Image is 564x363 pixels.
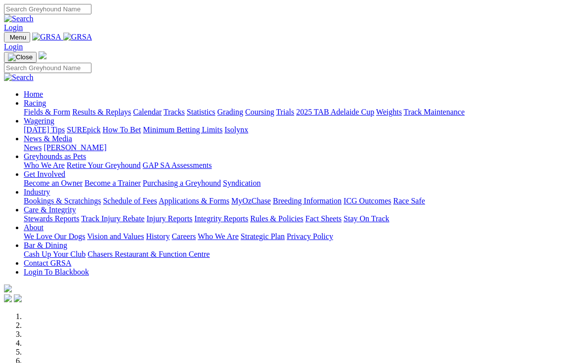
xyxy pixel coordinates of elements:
a: Tracks [164,108,185,116]
div: Care & Integrity [24,214,560,223]
a: Become a Trainer [85,179,141,187]
img: facebook.svg [4,294,12,302]
a: Track Maintenance [404,108,465,116]
img: logo-grsa-white.png [39,51,46,59]
a: Wagering [24,117,54,125]
a: MyOzChase [231,197,271,205]
a: We Love Our Dogs [24,232,85,241]
a: About [24,223,43,232]
a: Contact GRSA [24,259,71,267]
a: Grading [217,108,243,116]
a: Fact Sheets [305,214,342,223]
a: Greyhounds as Pets [24,152,86,161]
a: News & Media [24,134,72,143]
a: SUREpick [67,125,100,134]
img: twitter.svg [14,294,22,302]
a: Applications & Forms [159,197,229,205]
a: Login To Blackbook [24,268,89,276]
a: Become an Owner [24,179,83,187]
a: Injury Reports [146,214,192,223]
a: Weights [376,108,402,116]
a: Fields & Form [24,108,70,116]
div: Racing [24,108,560,117]
img: logo-grsa-white.png [4,284,12,292]
a: Racing [24,99,46,107]
a: History [146,232,170,241]
a: Bar & Dining [24,241,67,249]
a: Schedule of Fees [103,197,157,205]
a: [PERSON_NAME] [43,143,106,152]
div: Bar & Dining [24,250,560,259]
a: Statistics [187,108,216,116]
img: GRSA [32,33,61,41]
a: Purchasing a Greyhound [143,179,221,187]
a: Who We Are [198,232,239,241]
a: Get Involved [24,170,65,178]
a: Strategic Plan [241,232,285,241]
a: Integrity Reports [194,214,248,223]
input: Search [4,4,91,14]
a: Care & Integrity [24,205,76,214]
a: Race Safe [393,197,425,205]
a: Bookings & Scratchings [24,197,101,205]
div: Wagering [24,125,560,134]
a: [DATE] Tips [24,125,65,134]
a: Retire Your Greyhound [67,161,141,169]
a: Calendar [133,108,162,116]
a: Privacy Policy [287,232,333,241]
a: Minimum Betting Limits [143,125,222,134]
a: Results & Replays [72,108,131,116]
a: Login [4,23,23,32]
input: Search [4,63,91,73]
button: Toggle navigation [4,32,30,42]
a: Rules & Policies [250,214,304,223]
a: GAP SA Assessments [143,161,212,169]
a: News [24,143,42,152]
button: Toggle navigation [4,52,37,63]
img: Search [4,14,34,23]
a: Isolynx [224,125,248,134]
a: Login [4,42,23,51]
a: Vision and Values [87,232,144,241]
a: Track Injury Rebate [81,214,144,223]
a: Careers [172,232,196,241]
img: GRSA [63,33,92,41]
a: Breeding Information [273,197,342,205]
a: Stay On Track [344,214,389,223]
span: Menu [10,34,26,41]
a: How To Bet [103,125,141,134]
a: 2025 TAB Adelaide Cup [296,108,374,116]
a: Cash Up Your Club [24,250,86,258]
a: Coursing [245,108,274,116]
a: Syndication [223,179,260,187]
div: News & Media [24,143,560,152]
img: Search [4,73,34,82]
a: Stewards Reports [24,214,79,223]
a: Trials [276,108,294,116]
div: About [24,232,560,241]
img: Close [8,53,33,61]
a: Who We Are [24,161,65,169]
a: Home [24,90,43,98]
a: Chasers Restaurant & Function Centre [87,250,210,258]
a: Industry [24,188,50,196]
div: Greyhounds as Pets [24,161,560,170]
div: Get Involved [24,179,560,188]
div: Industry [24,197,560,205]
a: ICG Outcomes [344,197,391,205]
